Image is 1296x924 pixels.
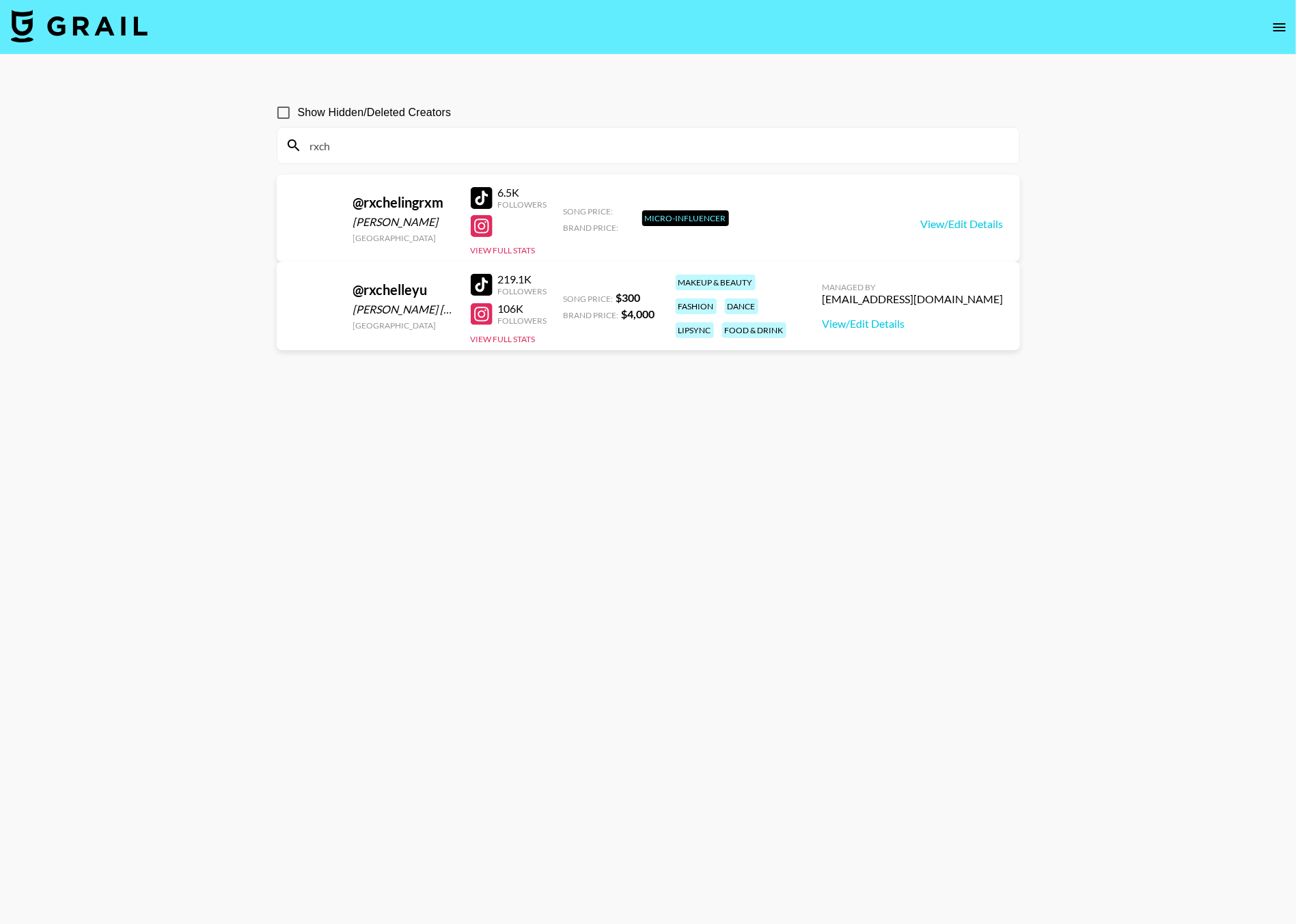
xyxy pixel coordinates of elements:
div: Followers [498,286,547,296]
div: [GEOGRAPHIC_DATA] [353,233,454,243]
button: View Full Stats [471,334,536,344]
div: 106K [498,302,547,316]
span: Brand Price: [564,310,619,320]
strong: $ 4,000 [622,307,655,320]
input: Search by User Name [302,135,1011,156]
div: 219.1K [498,272,547,286]
div: Managed By [823,282,1004,292]
button: open drawer [1266,14,1293,41]
div: Micro-Influencer [642,210,729,226]
div: [EMAIL_ADDRESS][DOMAIN_NAME] [823,292,1004,306]
button: View Full Stats [471,245,536,255]
span: Brand Price: [564,223,619,233]
div: 6.5K [498,186,547,199]
a: View/Edit Details [921,217,1004,231]
div: fashion [676,298,717,314]
strong: $ 300 [616,291,641,304]
div: Followers [498,316,547,326]
div: Followers [498,199,547,210]
div: food & drink [722,322,786,338]
div: @ rxchelingrxm [353,194,454,211]
div: [PERSON_NAME] [PERSON_NAME] [353,303,454,316]
div: makeup & beauty [676,275,756,290]
div: @ rxchelleyu [353,281,454,298]
div: [PERSON_NAME] [353,215,454,229]
div: dance [725,298,758,314]
span: Show Hidden/Deleted Creators [298,104,452,121]
img: Grail Talent [11,10,148,42]
div: [GEOGRAPHIC_DATA] [353,320,454,331]
span: Song Price: [564,294,613,304]
span: Song Price: [564,206,613,216]
a: View/Edit Details [823,317,1004,331]
div: lipsync [676,322,714,338]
